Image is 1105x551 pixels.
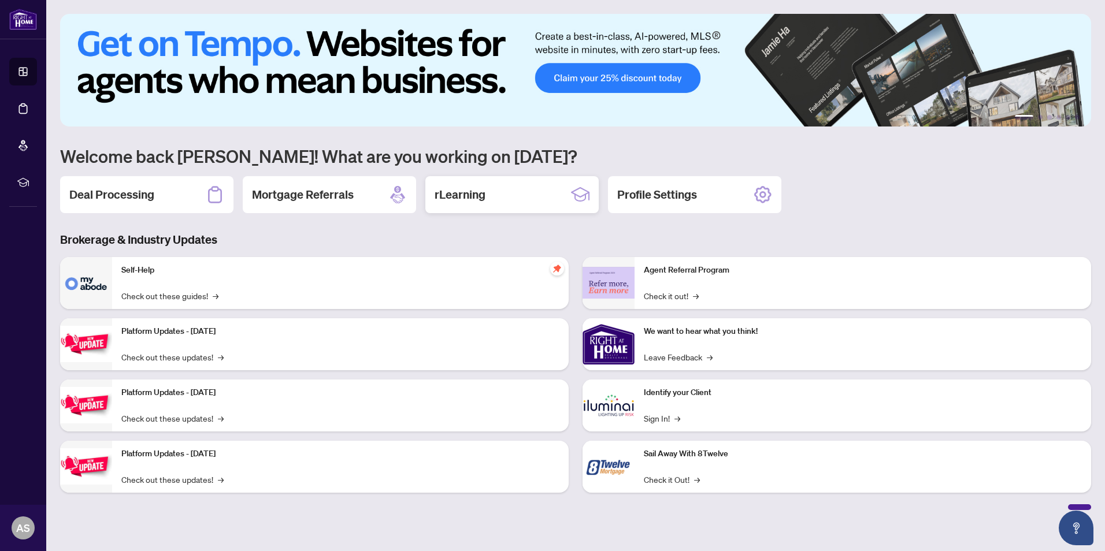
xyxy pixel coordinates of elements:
[121,351,224,363] a: Check out these updates!→
[435,187,485,203] h2: rLearning
[121,289,218,302] a: Check out these guides!→
[121,448,559,460] p: Platform Updates - [DATE]
[583,318,635,370] img: We want to hear what you think!
[644,264,1082,277] p: Agent Referral Program
[583,441,635,493] img: Sail Away With 8Twelve
[1015,115,1033,120] button: 1
[693,289,699,302] span: →
[9,9,37,30] img: logo
[1038,115,1043,120] button: 2
[60,232,1091,248] h3: Brokerage & Industry Updates
[1059,511,1093,545] button: Open asap
[644,412,680,425] a: Sign In!→
[121,473,224,486] a: Check out these updates!→
[60,145,1091,167] h1: Welcome back [PERSON_NAME]! What are you working on [DATE]?
[218,351,224,363] span: →
[550,262,564,275] span: pushpin
[644,473,700,486] a: Check it Out!→
[583,267,635,299] img: Agent Referral Program
[1075,115,1080,120] button: 6
[69,187,154,203] h2: Deal Processing
[644,386,1082,399] p: Identify your Client
[644,448,1082,460] p: Sail Away With 8Twelve
[16,520,30,536] span: AS
[60,326,112,362] img: Platform Updates - July 21, 2025
[121,264,559,277] p: Self-Help
[60,14,1091,126] img: Slide 0
[674,412,680,425] span: →
[60,387,112,423] img: Platform Updates - July 8, 2025
[121,325,559,338] p: Platform Updates - [DATE]
[707,351,713,363] span: →
[121,386,559,399] p: Platform Updates - [DATE]
[644,325,1082,338] p: We want to hear what you think!
[1047,115,1052,120] button: 3
[1066,115,1070,120] button: 5
[60,448,112,485] img: Platform Updates - June 23, 2025
[218,412,224,425] span: →
[694,473,700,486] span: →
[218,473,224,486] span: →
[213,289,218,302] span: →
[644,351,713,363] a: Leave Feedback→
[60,257,112,309] img: Self-Help
[1056,115,1061,120] button: 4
[617,187,697,203] h2: Profile Settings
[583,379,635,431] img: Identify your Client
[644,289,699,302] a: Check it out!→
[252,187,354,203] h2: Mortgage Referrals
[121,412,224,425] a: Check out these updates!→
